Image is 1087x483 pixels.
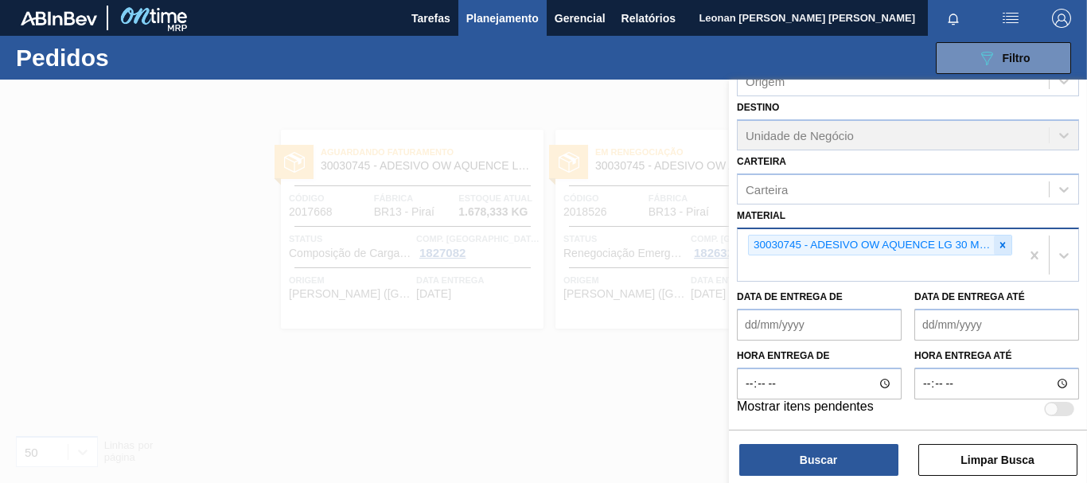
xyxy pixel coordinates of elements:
[749,236,994,255] div: 30030745 - ADESIVO OW AQUENCE LG 30 MCR
[737,291,843,302] label: Data de Entrega de
[16,49,239,67] h1: Pedidos
[914,345,1079,368] label: Hora entrega até
[928,7,979,29] button: Notificações
[914,309,1079,341] input: dd/mm/yyyy
[411,9,450,28] span: Tarefas
[746,75,785,88] div: Origem
[737,399,874,419] label: Mostrar itens pendentes
[914,291,1025,302] label: Data de Entrega até
[1003,52,1031,64] span: Filtro
[936,42,1071,74] button: Filtro
[555,9,606,28] span: Gerencial
[466,9,539,28] span: Planejamento
[21,11,97,25] img: TNhmsLtSVTkK8tSr43FrP2fwEKptu5GPRR3wAAAABJRU5ErkJggg==
[746,182,788,196] div: Carteira
[737,156,786,167] label: Carteira
[1001,9,1020,28] img: userActions
[1052,9,1071,28] img: Logout
[737,210,785,221] label: Material
[621,9,676,28] span: Relatórios
[737,102,779,113] label: Destino
[737,345,902,368] label: Hora entrega de
[737,309,902,341] input: dd/mm/yyyy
